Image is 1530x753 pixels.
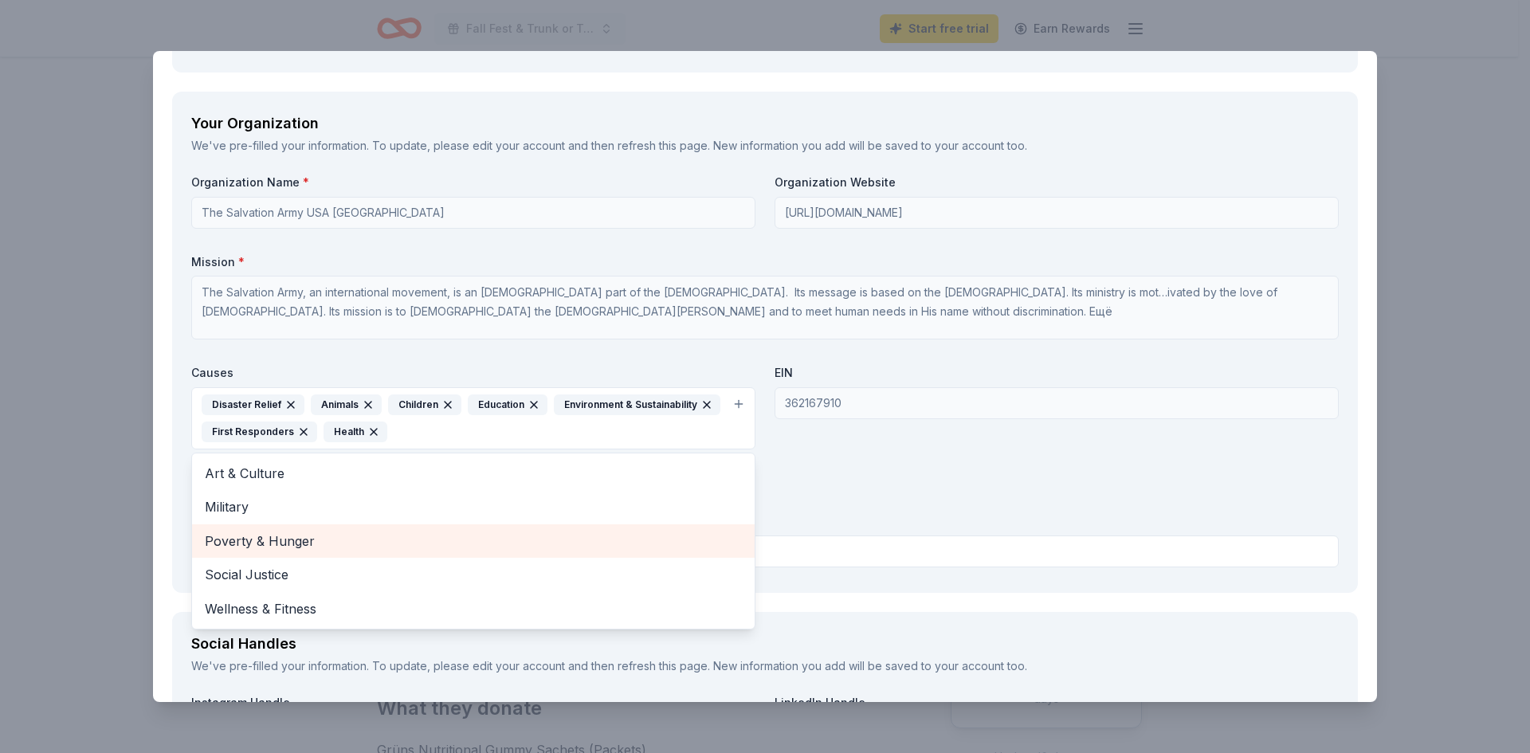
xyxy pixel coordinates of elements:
div: Health [324,422,387,442]
div: Animals [311,394,382,415]
span: Wellness & Fitness [205,598,742,619]
span: Art & Culture [205,463,742,484]
span: Poverty & Hunger [205,531,742,551]
span: Social Justice [205,564,742,585]
div: Education [468,394,547,415]
div: First Responders [202,422,317,442]
div: Disaster Relief [202,394,304,415]
div: Environment & Sustainability [554,394,720,415]
div: Disaster ReliefAnimalsChildrenEducationEnvironment & SustainabilityFirst RespondersHealth [191,453,755,629]
div: Children [388,394,461,415]
span: Military [205,496,742,517]
button: Disaster ReliefAnimalsChildrenEducationEnvironment & SustainabilityFirst RespondersHealth [191,387,755,449]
